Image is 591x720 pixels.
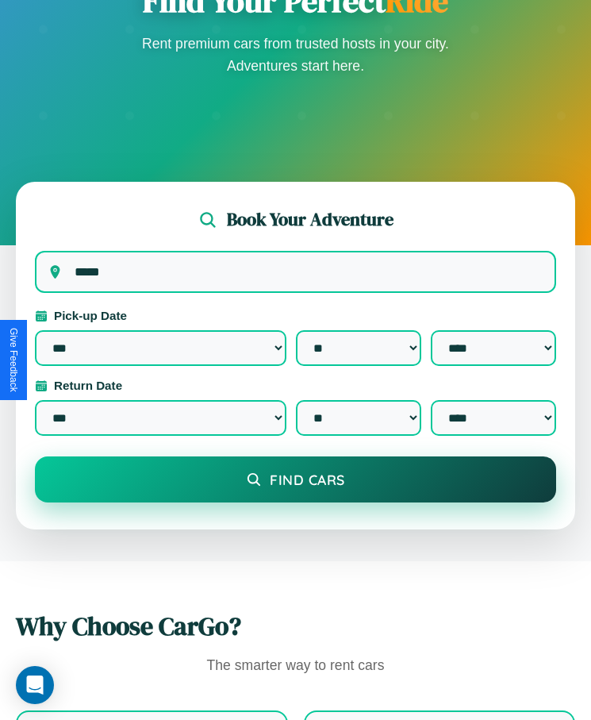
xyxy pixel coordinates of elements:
button: Find Cars [35,456,556,502]
h2: Book Your Adventure [227,207,393,232]
label: Return Date [35,379,556,392]
p: The smarter way to rent cars [16,653,575,679]
p: Rent premium cars from trusted hosts in your city. Adventures start here. [137,33,455,77]
label: Pick-up Date [35,309,556,322]
div: Open Intercom Messenger [16,666,54,704]
h2: Why Choose CarGo? [16,609,575,644]
div: Give Feedback [8,328,19,392]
